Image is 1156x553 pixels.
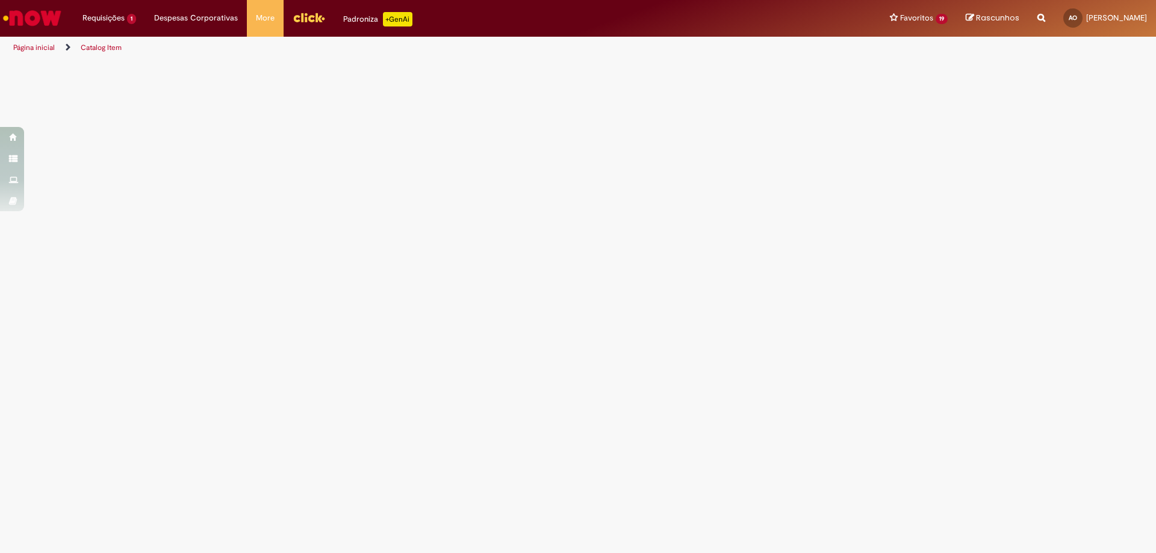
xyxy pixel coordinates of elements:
[82,12,125,24] span: Requisições
[343,12,412,26] div: Padroniza
[383,12,412,26] p: +GenAi
[81,43,122,52] a: Catalog Item
[256,12,275,24] span: More
[936,14,948,24] span: 19
[293,8,325,26] img: click_logo_yellow_360x200.png
[13,43,55,52] a: Página inicial
[900,12,933,24] span: Favoritos
[976,12,1019,23] span: Rascunhos
[127,14,136,24] span: 1
[1,6,63,30] img: ServiceNow
[9,37,762,59] ul: Trilhas de página
[1086,13,1147,23] span: [PERSON_NAME]
[966,13,1019,24] a: Rascunhos
[1069,14,1077,22] span: AO
[154,12,238,24] span: Despesas Corporativas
